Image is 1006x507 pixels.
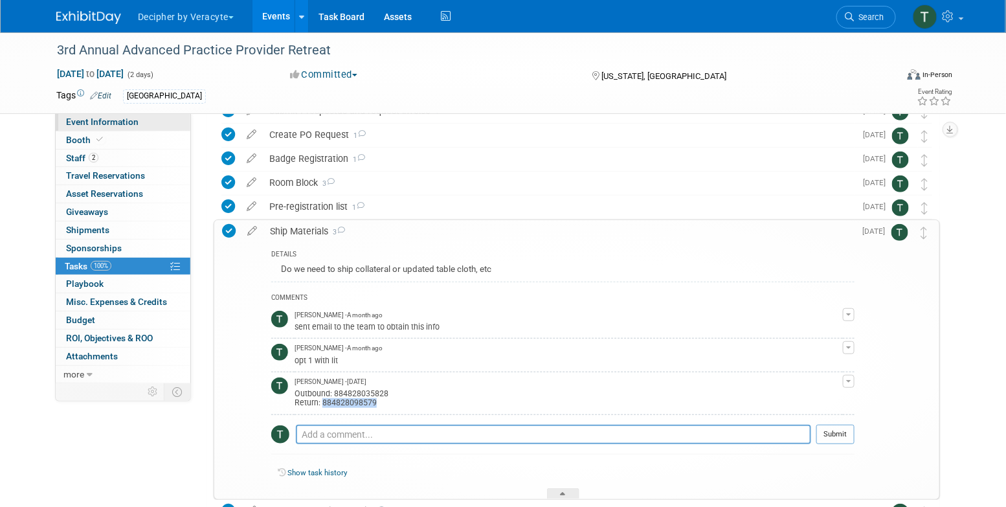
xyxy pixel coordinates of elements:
[84,69,96,79] span: to
[271,311,288,328] img: Tony Alvarado
[601,71,726,81] span: [US_STATE], [GEOGRAPHIC_DATA]
[295,377,366,387] span: [PERSON_NAME] - [DATE]
[287,468,347,477] a: Show task history
[56,167,190,185] a: Travel Reservations
[295,387,843,407] div: Outbound: 884828035828 Return: 884828098579
[271,250,855,261] div: DETAILS
[921,154,928,166] i: Move task
[863,202,892,211] span: [DATE]
[263,196,855,218] div: Pre-registration list
[164,383,191,400] td: Toggle Event Tabs
[66,207,108,217] span: Giveaways
[271,377,288,394] img: Tony Alvarado
[56,68,124,80] span: [DATE] [DATE]
[892,199,909,216] img: Tony Alvarado
[66,333,153,343] span: ROI, Objectives & ROO
[56,258,190,275] a: Tasks100%
[295,311,383,320] span: [PERSON_NAME] - A month ago
[263,220,855,242] div: Ship Materials
[240,201,263,212] a: edit
[96,136,103,143] i: Booth reservation complete
[56,11,121,24] img: ExhibitDay
[56,203,190,221] a: Giveaways
[56,221,190,239] a: Shipments
[66,225,109,235] span: Shipments
[52,39,877,62] div: 3rd Annual Advanced Practice Provider Retreat
[66,315,95,325] span: Budget
[836,6,896,28] a: Search
[63,369,84,379] span: more
[240,177,263,188] a: edit
[56,275,190,293] a: Playbook
[318,179,335,188] span: 3
[921,227,927,239] i: Move task
[816,425,855,444] button: Submit
[91,261,111,271] span: 100%
[348,203,364,212] span: 1
[348,155,365,164] span: 1
[240,153,263,164] a: edit
[820,67,953,87] div: Event Format
[921,130,928,142] i: Move task
[56,113,190,131] a: Event Information
[89,153,98,163] span: 2
[328,228,345,236] span: 3
[892,175,909,192] img: Tony Alvarado
[66,297,167,307] span: Misc. Expenses & Credits
[285,68,363,82] button: Committed
[921,202,928,214] i: Move task
[66,243,122,253] span: Sponsorships
[65,261,111,271] span: Tasks
[56,89,111,104] td: Tags
[56,131,190,149] a: Booth
[908,69,921,80] img: Format-Inperson.png
[56,330,190,347] a: ROI, Objectives & ROO
[56,293,190,311] a: Misc. Expenses & Credits
[90,91,111,100] a: Edit
[922,70,953,80] div: In-Person
[271,292,855,306] div: COMMENTS
[917,89,952,95] div: Event Rating
[66,188,143,199] span: Asset Reservations
[295,344,383,353] span: [PERSON_NAME] - A month ago
[863,178,892,187] span: [DATE]
[854,12,884,22] span: Search
[56,311,190,329] a: Budget
[240,129,263,141] a: edit
[263,124,855,146] div: Create PO Request
[349,131,366,140] span: 1
[241,225,263,237] a: edit
[892,128,909,144] img: Tony Alvarado
[263,148,855,170] div: Badge Registration
[56,348,190,365] a: Attachments
[56,150,190,167] a: Staff2
[56,240,190,257] a: Sponsorships
[123,89,206,103] div: [GEOGRAPHIC_DATA]
[892,152,909,168] img: Tony Alvarado
[891,224,908,241] img: Tony Alvarado
[295,320,843,332] div: sent email to the team to obtain this info
[921,178,928,190] i: Move task
[913,5,937,29] img: Tony Alvarado
[126,71,153,79] span: (2 days)
[863,130,892,139] span: [DATE]
[271,344,288,361] img: Tony Alvarado
[271,425,289,444] img: Tony Alvarado
[295,354,843,366] div: opt 1 with lit
[263,172,855,194] div: Room Block
[862,227,891,236] span: [DATE]
[66,351,118,361] span: Attachments
[142,383,164,400] td: Personalize Event Tab Strip
[56,366,190,383] a: more
[56,185,190,203] a: Asset Reservations
[271,261,855,281] div: Do we need to ship collateral or updated table cloth, etc
[66,170,145,181] span: Travel Reservations
[863,154,892,163] span: [DATE]
[66,278,104,289] span: Playbook
[66,135,106,145] span: Booth
[66,153,98,163] span: Staff
[66,117,139,127] span: Event Information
